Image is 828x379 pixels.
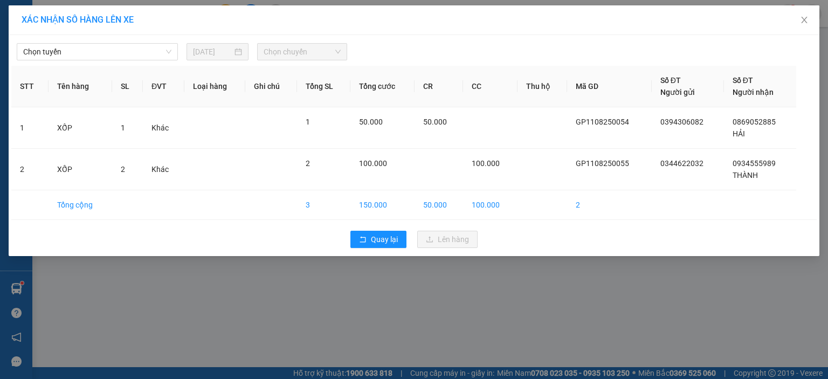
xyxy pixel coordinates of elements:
[37,46,112,69] span: SĐT XE 0947 762 437
[193,46,232,58] input: 11/08/2025
[472,159,500,168] span: 100.000
[297,190,350,220] td: 3
[733,159,776,168] span: 0934555989
[415,190,464,220] td: 50.000
[660,159,703,168] span: 0344622032
[576,118,629,126] span: GP1108250054
[49,66,112,107] th: Tên hàng
[463,66,517,107] th: CC
[11,149,49,190] td: 2
[567,190,652,220] td: 2
[143,149,184,190] td: Khác
[359,236,367,244] span: rollback
[306,118,310,126] span: 1
[415,66,464,107] th: CR
[733,118,776,126] span: 0869052885
[463,190,517,220] td: 100.000
[576,159,629,168] span: GP1108250055
[49,107,112,149] td: XỐP
[733,88,774,97] span: Người nhận
[359,118,383,126] span: 50.000
[733,171,758,180] span: THÀNH
[517,66,567,107] th: Thu hộ
[11,66,49,107] th: STT
[38,9,112,44] strong: CHUYỂN PHÁT NHANH ĐÔNG LÝ
[184,66,246,107] th: Loại hàng
[264,44,341,60] span: Chọn chuyến
[143,107,184,149] td: Khác
[371,233,398,245] span: Quay lại
[23,44,171,60] span: Chọn tuyến
[660,88,695,97] span: Người gửi
[121,165,125,174] span: 2
[733,129,745,138] span: HẢI
[297,66,350,107] th: Tổng SL
[800,16,809,24] span: close
[567,66,652,107] th: Mã GD
[350,231,406,248] button: rollbackQuay lại
[49,190,112,220] td: Tổng cộng
[45,71,104,94] strong: PHIẾU BIÊN NHẬN
[660,76,681,85] span: Số ĐT
[417,231,478,248] button: uploadLên hàng
[733,76,753,85] span: Số ĐT
[245,66,297,107] th: Ghi chú
[789,5,819,36] button: Close
[22,15,134,25] span: XÁC NHẬN SỐ HÀNG LÊN XE
[11,107,49,149] td: 1
[359,159,387,168] span: 100.000
[350,190,414,220] td: 150.000
[423,118,447,126] span: 50.000
[49,149,112,190] td: XỐP
[6,37,31,75] img: logo
[112,66,143,107] th: SL
[660,118,703,126] span: 0394306082
[306,159,310,168] span: 2
[350,66,414,107] th: Tổng cước
[143,66,184,107] th: ĐVT
[119,56,182,67] span: GP1108250056
[121,123,125,132] span: 1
